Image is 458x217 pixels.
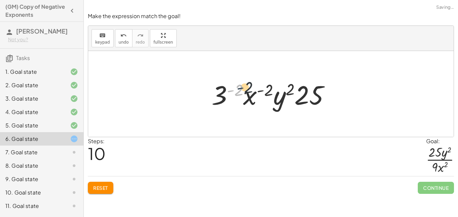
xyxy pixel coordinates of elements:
[70,81,78,89] i: Task finished and correct.
[16,27,68,35] span: [PERSON_NAME]
[92,29,114,47] button: keyboardkeypad
[88,12,454,20] p: Make the expression match the goal!
[88,182,113,194] button: Reset
[137,32,144,40] i: redo
[70,202,78,210] i: Task not started.
[70,108,78,116] i: Task finished and correct.
[70,162,78,170] i: Task not started.
[5,121,59,129] div: 5. Goal state
[5,162,59,170] div: 8. Goal state
[5,202,59,210] div: 11. Goal state
[5,188,59,197] div: 10. Goal state
[70,68,78,76] i: Task finished and correct.
[70,148,78,156] i: Task not started.
[99,32,106,40] i: keyboard
[70,188,78,197] i: Task not started.
[136,40,145,45] span: redo
[154,40,173,45] span: fullscreen
[88,138,105,145] label: Steps:
[436,4,454,11] span: Saving…
[5,148,59,156] div: 7. Goal state
[5,81,59,89] div: 2. Goal state
[5,135,59,143] div: 6. Goal state
[93,185,108,191] span: Reset
[426,137,454,145] div: Goal:
[119,40,129,45] span: undo
[16,54,30,61] span: Tasks
[70,135,78,143] i: Task started.
[5,68,59,76] div: 1. Goal state
[5,3,66,19] h4: (GM) Copy of Negative Exponents
[5,108,59,116] div: 4. Goal state
[132,29,149,47] button: redoredo
[70,95,78,103] i: Task finished and correct.
[88,143,106,164] span: 10
[120,32,127,40] i: undo
[95,40,110,45] span: keypad
[70,121,78,129] i: Task finished and correct.
[115,29,132,47] button: undoundo
[70,175,78,183] i: Task not started.
[150,29,177,47] button: fullscreen
[5,175,59,183] div: 9. Goal state
[5,95,59,103] div: 3. Goal state
[8,36,78,43] div: Not you?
